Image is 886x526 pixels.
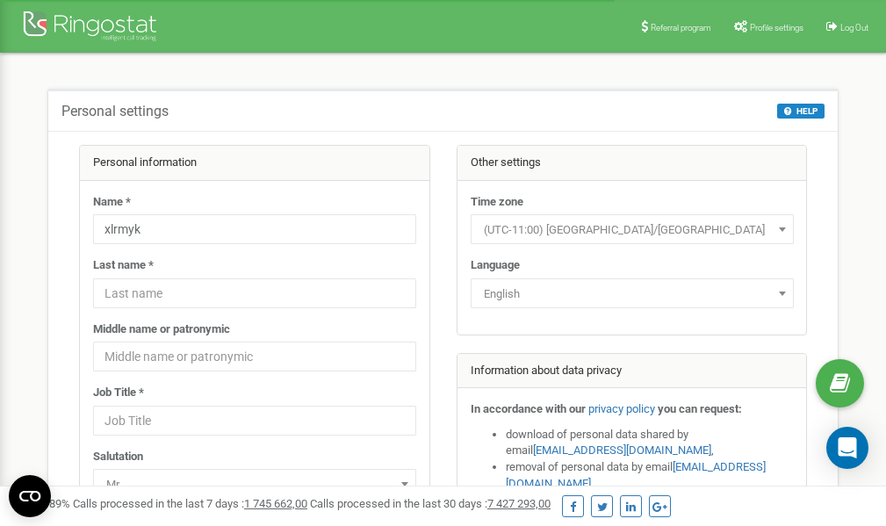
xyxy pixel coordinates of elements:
[93,406,416,436] input: Job Title
[80,146,429,181] div: Personal information
[244,497,307,510] u: 1 745 662,00
[487,497,551,510] u: 7 427 293,00
[93,214,416,244] input: Name
[61,104,169,119] h5: Personal settings
[588,402,655,415] a: privacy policy
[506,427,794,459] li: download of personal data shared by email ,
[73,497,307,510] span: Calls processed in the last 7 days :
[826,427,868,469] div: Open Intercom Messenger
[506,459,794,492] li: removal of personal data by email ,
[471,214,794,244] span: (UTC-11:00) Pacific/Midway
[477,282,788,306] span: English
[658,402,742,415] strong: you can request:
[750,23,803,32] span: Profile settings
[93,257,154,274] label: Last name *
[93,449,143,465] label: Salutation
[777,104,825,119] button: HELP
[471,257,520,274] label: Language
[93,194,131,211] label: Name *
[93,385,144,401] label: Job Title *
[93,278,416,308] input: Last name
[651,23,711,32] span: Referral program
[99,472,410,497] span: Mr.
[477,218,788,242] span: (UTC-11:00) Pacific/Midway
[457,146,807,181] div: Other settings
[9,475,51,517] button: Open CMP widget
[457,354,807,389] div: Information about data privacy
[471,402,586,415] strong: In accordance with our
[533,443,711,457] a: [EMAIL_ADDRESS][DOMAIN_NAME]
[840,23,868,32] span: Log Out
[471,278,794,308] span: English
[93,321,230,338] label: Middle name or patronymic
[471,194,523,211] label: Time zone
[93,469,416,499] span: Mr.
[310,497,551,510] span: Calls processed in the last 30 days :
[93,342,416,371] input: Middle name or patronymic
